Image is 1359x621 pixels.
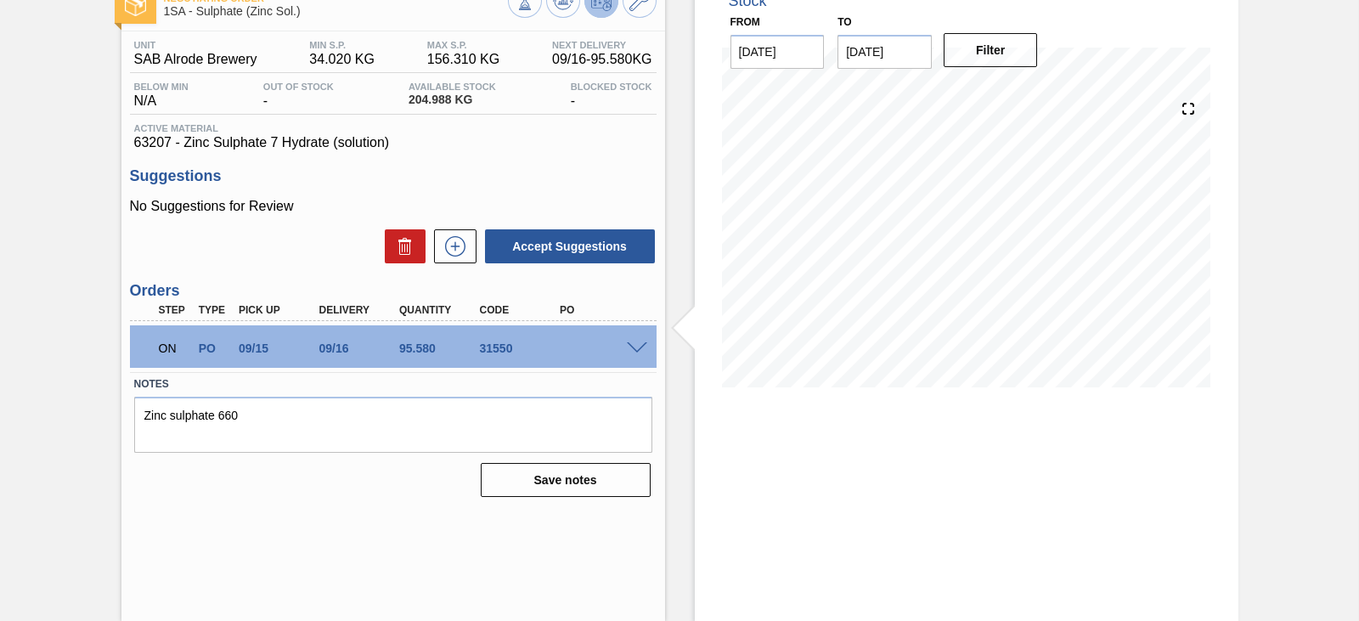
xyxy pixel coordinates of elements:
span: 1SA - Sulphate (Zinc Sol.) [164,5,508,18]
div: New suggestion [426,229,476,263]
span: Blocked Stock [571,82,652,92]
input: mm/dd/yyyy [730,35,825,69]
span: 156.310 KG [427,52,499,67]
span: 63207 - Zinc Sulphate 7 Hydrate (solution) [134,135,652,150]
div: - [259,82,338,109]
span: Next Delivery [552,40,651,50]
div: N/A [130,82,193,109]
button: Accept Suggestions [485,229,655,263]
textarea: Zinc sulphate 660 [134,397,652,453]
span: Available Stock [409,82,496,92]
div: 31550 [476,342,564,355]
div: Negotiating Order [155,330,195,367]
div: Step [155,304,195,316]
div: Delete Suggestions [376,229,426,263]
span: Active Material [134,123,652,133]
span: 204.988 KG [409,93,496,106]
span: Unit [134,40,257,50]
span: MAX S.P. [427,40,499,50]
p: ON [159,342,191,355]
div: 95.580 [395,342,483,355]
div: Delivery [315,304,403,316]
button: Save notes [481,463,651,497]
div: Pick up [234,304,323,316]
input: mm/dd/yyyy [837,35,932,69]
span: SAB Alrode Brewery [134,52,257,67]
span: 09/16 - 95.580 KG [552,52,651,67]
div: Accept Suggestions [476,228,657,265]
span: Below Min [134,82,189,92]
div: Code [476,304,564,316]
span: Out Of Stock [263,82,334,92]
h3: Orders [130,282,657,300]
div: 09/15/2025 [234,342,323,355]
label: to [837,16,851,28]
div: Purchase order [195,342,235,355]
div: PO [555,304,644,316]
label: Notes [134,372,652,397]
h3: Suggestions [130,167,657,185]
div: Quantity [395,304,483,316]
span: 34.020 KG [309,52,375,67]
div: - [567,82,657,109]
p: No Suggestions for Review [130,199,657,214]
button: Filter [944,33,1038,67]
label: From [730,16,760,28]
div: 09/16/2025 [315,342,403,355]
span: MIN S.P. [309,40,375,50]
div: Type [195,304,235,316]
